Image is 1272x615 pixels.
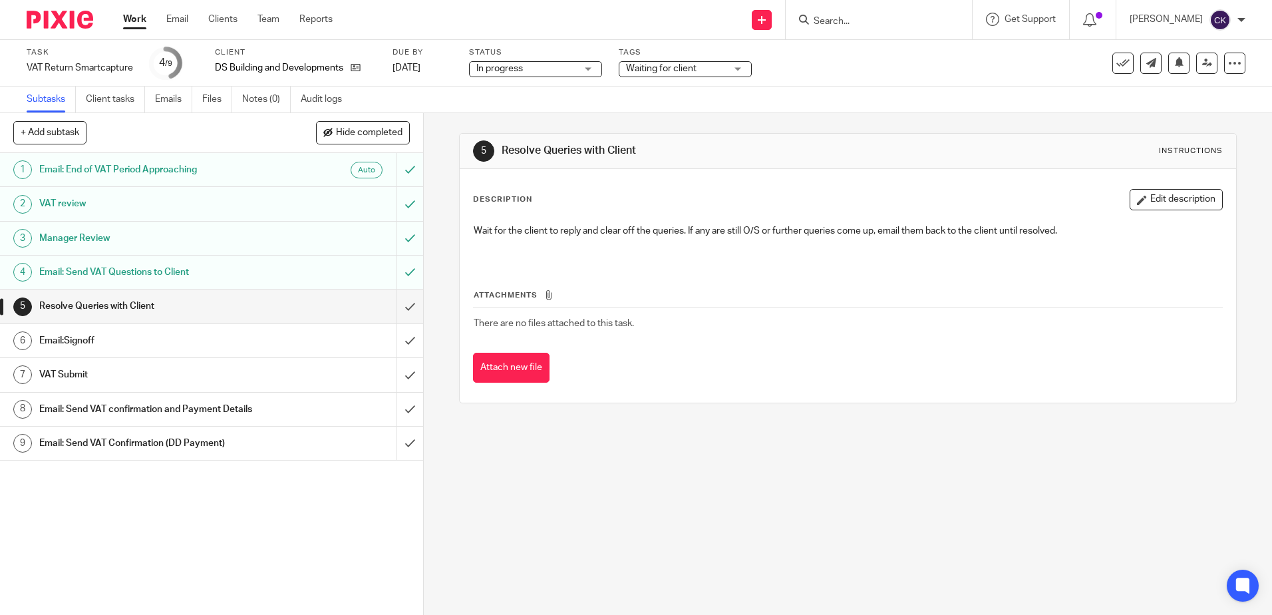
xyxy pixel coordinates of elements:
small: /9 [165,60,172,67]
div: 6 [13,331,32,350]
span: There are no files attached to this task. [474,319,634,328]
button: Hide completed [316,121,410,144]
input: Search [812,16,932,28]
span: Waiting for client [626,64,697,73]
a: Team [257,13,279,26]
a: Clients [208,13,238,26]
p: Wait for the client to reply and clear off the queries. If any are still O/S or further queries c... [474,224,1221,238]
p: Description [473,194,532,205]
span: Hide completed [336,128,402,138]
div: 5 [13,298,32,316]
div: 8 [13,400,32,419]
h1: Email: Send VAT Confirmation (DD Payment) [39,433,268,453]
label: Task [27,47,133,58]
a: Subtasks [27,87,76,112]
p: DS Building and Developments Ltd [215,61,344,75]
div: 4 [13,263,32,282]
a: Client tasks [86,87,145,112]
img: Pixie [27,11,93,29]
div: 3 [13,229,32,248]
h1: Resolve Queries with Client [502,144,876,158]
a: Files [202,87,232,112]
label: Status [469,47,602,58]
h1: VAT Submit [39,365,268,385]
div: 4 [159,55,172,71]
div: 5 [473,140,494,162]
div: 7 [13,365,32,384]
a: Email [166,13,188,26]
h1: Email: Send VAT confirmation and Payment Details [39,399,268,419]
div: Instructions [1159,146,1223,156]
div: 1 [13,160,32,179]
span: [DATE] [393,63,420,73]
a: Emails [155,87,192,112]
div: Auto [351,162,383,178]
img: svg%3E [1209,9,1231,31]
span: Attachments [474,292,538,299]
h1: Email:Signoff [39,331,268,351]
a: Reports [299,13,333,26]
span: In progress [476,64,523,73]
span: Get Support [1005,15,1056,24]
button: Attach new file [473,353,550,383]
div: 9 [13,434,32,453]
a: Notes (0) [242,87,291,112]
label: Client [215,47,376,58]
a: Audit logs [301,87,352,112]
div: 2 [13,195,32,214]
h1: Email: Send VAT Questions to Client [39,262,268,282]
a: Work [123,13,146,26]
p: [PERSON_NAME] [1130,13,1203,26]
label: Tags [619,47,752,58]
div: VAT Return Smartcapture [27,61,133,75]
button: Edit description [1130,189,1223,210]
h1: Resolve Queries with Client [39,296,268,316]
h1: VAT review [39,194,268,214]
h1: Manager Review [39,228,268,248]
button: + Add subtask [13,121,86,144]
h1: Email: End of VAT Period Approaching [39,160,268,180]
label: Due by [393,47,452,58]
